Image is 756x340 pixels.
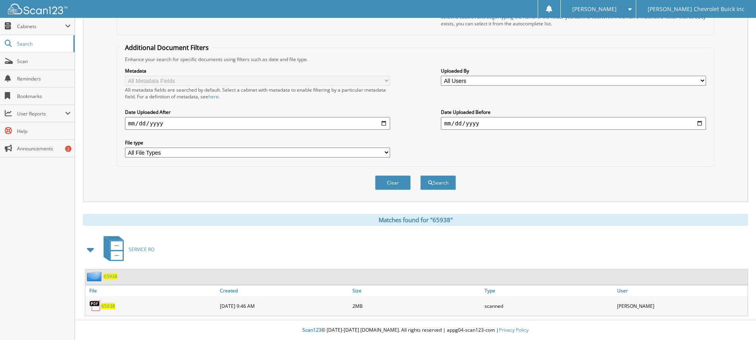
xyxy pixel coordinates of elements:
[441,117,706,130] input: end
[483,285,615,296] a: Type
[208,93,219,100] a: here
[121,56,710,63] div: Enhance your search for specific documents using filters such as date and file type.
[125,117,390,130] input: start
[716,302,756,340] iframe: Chat Widget
[17,145,71,152] span: Announcements
[99,234,154,265] a: SERVICE RO
[441,13,706,27] div: Select a cabinet and begin typing the name of the folder you want to search in. If the name match...
[125,109,390,115] label: Date Uploaded After
[65,146,71,152] div: 2
[218,285,350,296] a: Created
[615,298,748,314] div: [PERSON_NAME]
[302,327,321,333] span: Scan123
[75,321,756,340] div: © [DATE]-[DATE] [DOMAIN_NAME]. All rights reserved | appg04-scan123-com |
[17,23,65,30] span: Cabinets
[615,285,748,296] a: User
[129,246,154,253] span: SERVICE RO
[441,67,706,74] label: Uploaded By
[85,285,218,296] a: File
[17,110,65,117] span: User Reports
[648,7,744,12] span: [PERSON_NAME] Chevrolet Buick Inc
[499,327,529,333] a: Privacy Policy
[8,4,67,14] img: scan123-logo-white.svg
[218,298,350,314] div: [DATE] 9:46 AM
[375,175,411,190] button: Clear
[104,273,117,280] a: 65938
[350,298,483,314] div: 2MB
[17,58,71,65] span: Scan
[87,271,104,281] img: folder2.png
[89,300,101,312] img: PDF.png
[125,139,390,146] label: File type
[17,128,71,134] span: Help
[125,67,390,74] label: Metadata
[17,93,71,100] span: Bookmarks
[483,298,615,314] div: scanned
[125,86,390,100] div: All metadata fields are searched by default. Select a cabinet with metadata to enable filtering b...
[420,175,456,190] button: Search
[101,303,115,309] a: 65938
[83,214,748,226] div: Matches found for "65938"
[441,109,706,115] label: Date Uploaded Before
[17,40,69,47] span: Search
[121,43,213,52] legend: Additional Document Filters
[17,75,71,82] span: Reminders
[572,7,617,12] span: [PERSON_NAME]
[350,285,483,296] a: Size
